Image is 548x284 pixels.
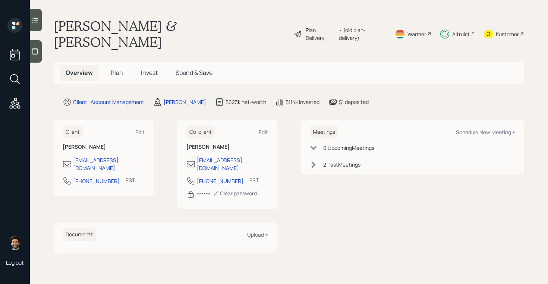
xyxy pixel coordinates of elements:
div: Client · Account Management [73,98,144,106]
img: eric-schwartz-headshot.png [7,235,22,250]
div: $114k invested [286,98,319,106]
h1: [PERSON_NAME] & [PERSON_NAME] [54,18,288,50]
div: Altruist [452,30,470,38]
h6: Documents [63,228,96,241]
span: Plan [111,69,123,77]
div: EST [126,176,135,184]
h6: Meetings [310,126,338,138]
div: Edit [135,129,145,136]
div: Plan Delivery [306,26,335,42]
div: 0 Upcoming Meeting s [323,144,374,152]
div: Warmer [407,30,426,38]
div: [PHONE_NUMBER] [197,177,243,185]
h6: [PERSON_NAME] [63,144,145,150]
div: 2 Past Meeting s [323,161,360,168]
div: Edit [259,129,268,136]
h6: Client [63,126,83,138]
span: Overview [66,69,93,77]
div: $623k net-worth [226,98,266,106]
div: Upload + [247,231,268,238]
div: Schedule New Meeting + [456,129,515,136]
div: [PERSON_NAME] [164,98,206,106]
span: Spend & Save [176,69,212,77]
div: [EMAIL_ADDRESS][DOMAIN_NAME] [73,156,145,172]
span: Invest [141,69,158,77]
div: Clear password [213,190,257,197]
div: [PHONE_NUMBER] [73,177,120,185]
div: • (old plan-delivery) [339,26,386,42]
h6: Co-client [186,126,215,138]
div: Log out [6,259,24,266]
div: Kustomer [496,30,519,38]
div: EST [249,176,259,184]
div: $1 deposited [339,98,369,106]
h6: [PERSON_NAME] [186,144,268,150]
div: [EMAIL_ADDRESS][DOMAIN_NAME] [197,156,268,172]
